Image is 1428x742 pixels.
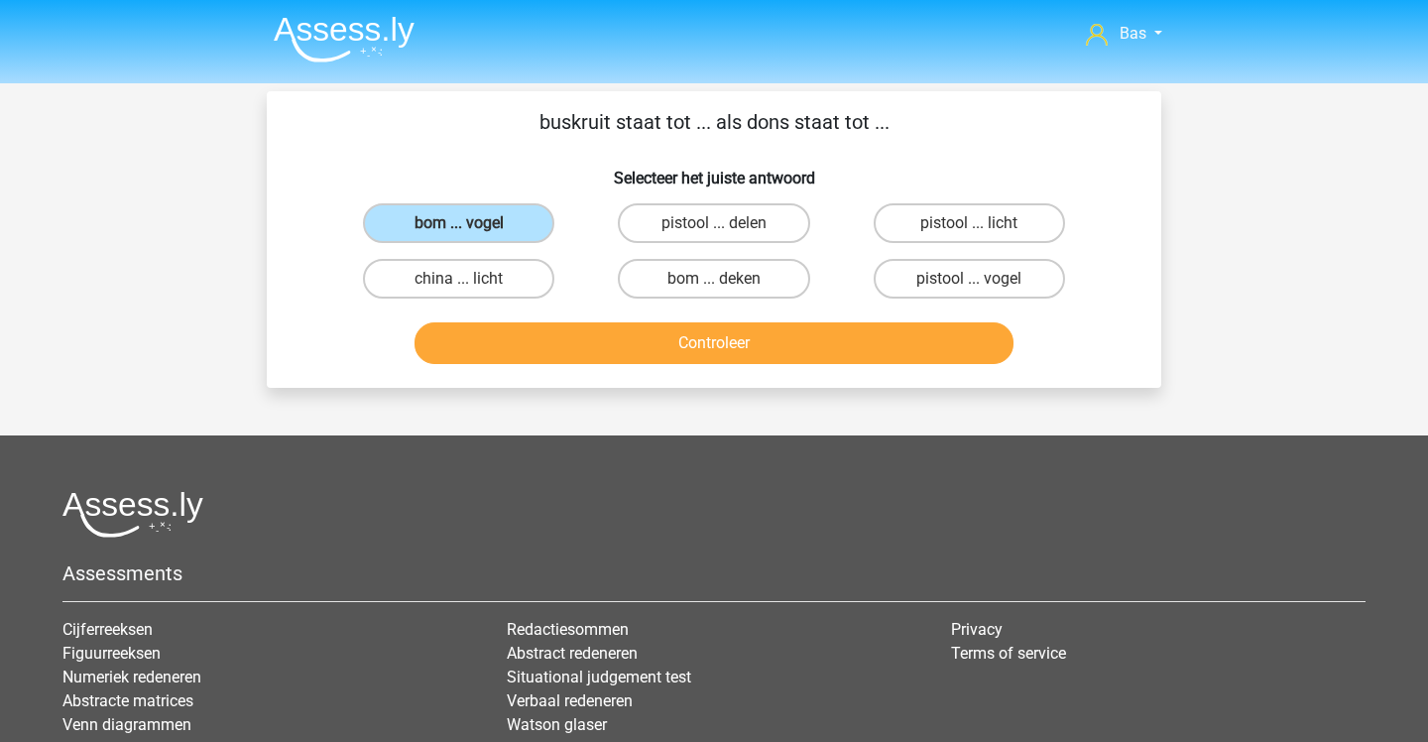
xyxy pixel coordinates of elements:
[363,203,554,243] label: bom ... vogel
[618,203,809,243] label: pistool ... delen
[618,259,809,299] label: bom ... deken
[62,691,193,710] a: Abstracte matrices
[1120,24,1146,43] span: Bas
[507,691,633,710] a: Verbaal redeneren
[1078,22,1170,46] a: Bas
[62,644,161,663] a: Figuurreeksen
[507,644,638,663] a: Abstract redeneren
[274,16,415,62] img: Assessly
[298,107,1130,137] p: buskruit staat tot ... als dons staat tot ...
[415,322,1014,364] button: Controleer
[62,620,153,639] a: Cijferreeksen
[62,491,203,538] img: Assessly logo
[363,259,554,299] label: china ... licht
[62,668,201,686] a: Numeriek redeneren
[507,715,607,734] a: Watson glaser
[507,668,691,686] a: Situational judgement test
[951,620,1003,639] a: Privacy
[62,715,191,734] a: Venn diagrammen
[951,644,1066,663] a: Terms of service
[507,620,629,639] a: Redactiesommen
[874,203,1065,243] label: pistool ... licht
[298,153,1130,187] h6: Selecteer het juiste antwoord
[874,259,1065,299] label: pistool ... vogel
[62,561,1366,585] h5: Assessments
